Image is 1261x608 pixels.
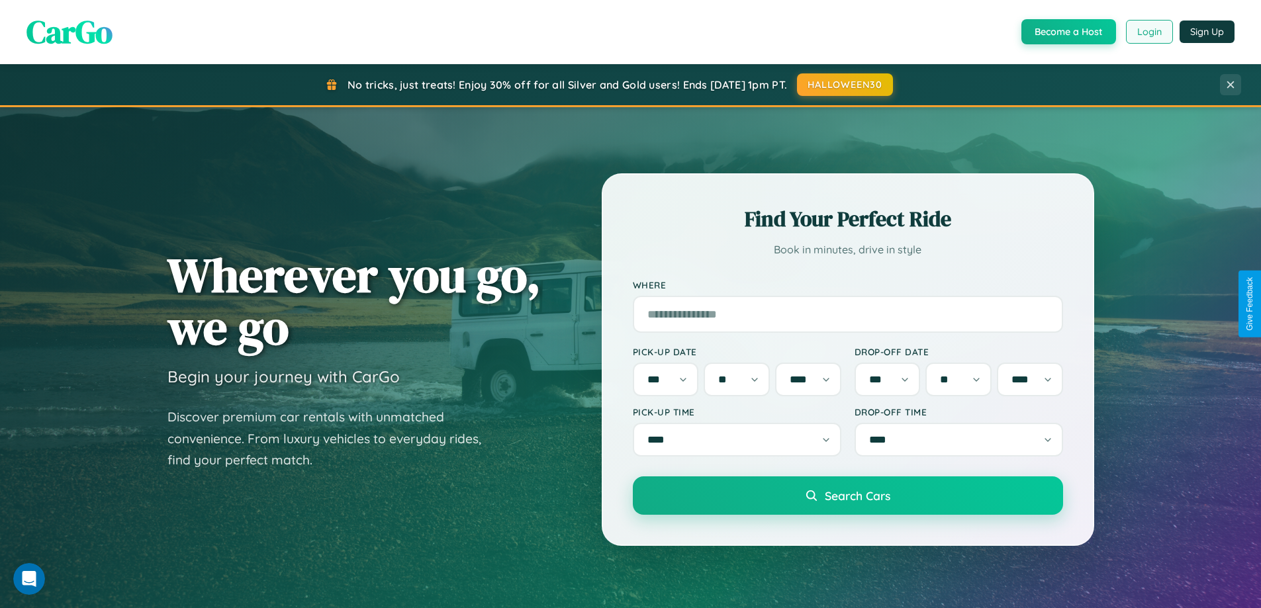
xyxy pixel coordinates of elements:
[633,204,1063,234] h2: Find Your Perfect Ride
[633,240,1063,259] p: Book in minutes, drive in style
[167,406,498,471] p: Discover premium car rentals with unmatched convenience. From luxury vehicles to everyday rides, ...
[1126,20,1173,44] button: Login
[13,563,45,595] iframe: Intercom live chat
[167,367,400,386] h3: Begin your journey with CarGo
[855,406,1063,417] label: Drop-off Time
[633,279,1063,290] label: Where
[633,406,841,417] label: Pick-up Time
[855,346,1063,357] label: Drop-off Date
[1180,21,1235,43] button: Sign Up
[633,346,841,357] label: Pick-up Date
[797,73,893,96] button: HALLOWEEN30
[26,10,113,54] span: CarGo
[1021,19,1116,44] button: Become a Host
[825,488,890,503] span: Search Cars
[633,476,1063,515] button: Search Cars
[348,78,787,91] span: No tricks, just treats! Enjoy 30% off for all Silver and Gold users! Ends [DATE] 1pm PT.
[1245,277,1254,331] div: Give Feedback
[167,249,541,353] h1: Wherever you go, we go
